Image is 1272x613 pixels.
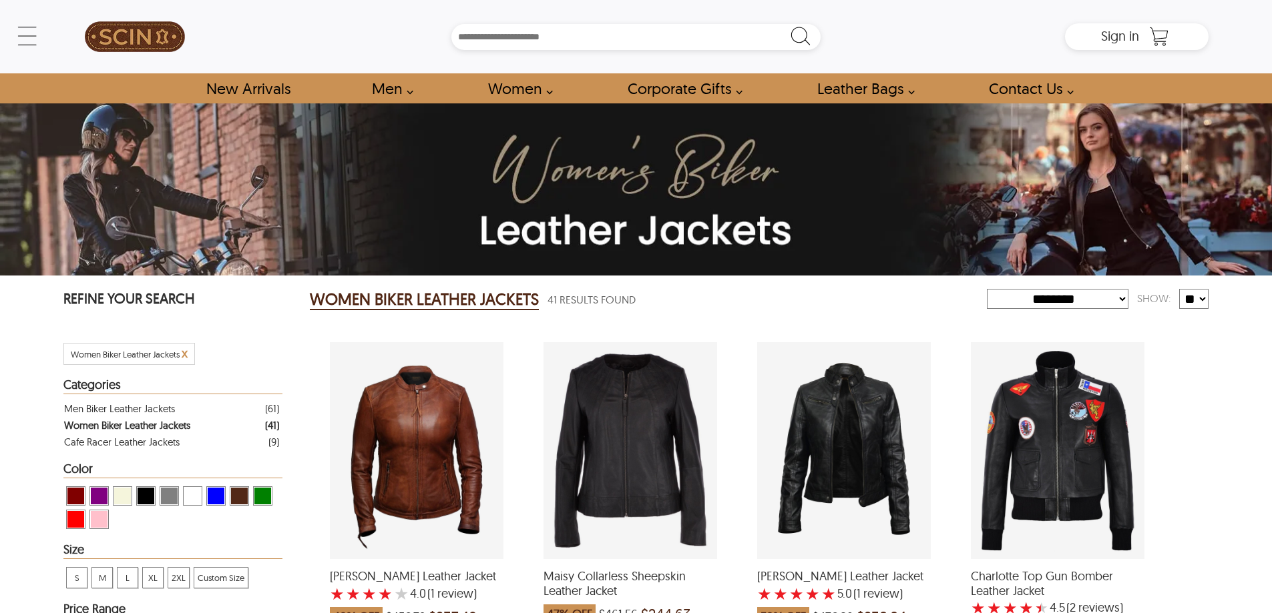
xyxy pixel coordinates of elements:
[757,569,931,584] span: Daisy Biker Leather Jacket
[66,486,85,506] div: View Maroon Women Biker Leather Jackets
[1101,32,1139,43] a: Sign in
[113,486,132,506] div: View Beige Women Biker Leather Jackets
[362,587,377,600] label: 3 rating
[394,587,409,600] label: 5 rating
[89,486,109,506] div: View Purple Women Biker Leather Jackets
[194,568,248,588] span: Custom Size
[821,587,836,600] label: 5 rating
[64,434,279,450] a: Filter Cafe Racer Leather Jackets
[473,73,560,103] a: Shop Women Leather Jackets
[194,567,248,588] div: View Custom Size Women Biker Leather Jackets
[861,587,899,600] span: review
[71,349,180,360] span: Filter Women Biker Leather Jackets
[143,568,163,588] span: XL
[63,378,282,394] div: Heading Filter Women Biker Leather Jackets by Categories
[64,400,175,417] div: Men Biker Leather Jackets
[160,486,179,506] div: View Grey Women Biker Leather Jackets
[63,7,206,67] a: SCIN
[64,417,279,434] a: Filter Women Biker Leather Jackets
[310,289,539,310] h2: WOMEN BIKER LEATHER JACKETS
[191,73,305,103] a: Shop New Arrivals
[182,346,188,361] span: x
[1146,27,1173,47] a: Shopping Cart
[268,434,279,450] div: ( 9 )
[63,289,282,311] p: REFINE YOUR SEARCH
[837,587,852,600] label: 5.0
[853,587,903,600] span: )
[117,567,138,588] div: View L Women Biker Leather Jackets
[66,567,87,588] div: View S Women Biker Leather Jackets
[64,434,180,450] div: Cafe Racer Leather Jackets
[182,349,188,360] a: Cancel Filter
[230,486,249,506] div: View Brown ( Brand Color ) Women Biker Leather Jackets
[89,510,109,529] div: View Pink Women Biker Leather Jackets
[265,400,279,417] div: ( 61 )
[544,569,717,598] span: Maisy Collarless Sheepskin Leather Jacket
[805,587,820,600] label: 4 rating
[66,510,85,529] div: View Red Women Biker Leather Jackets
[85,7,185,67] img: SCIN
[63,543,282,559] div: Heading Filter Women Biker Leather Jackets by Size
[330,587,345,600] label: 1 rating
[91,567,113,588] div: View M Women Biker Leather Jackets
[548,291,636,308] span: 41 Results Found
[612,73,750,103] a: Shop Leather Corporate Gifts
[330,569,503,584] span: Ayla Biker Leather Jacket
[410,587,426,600] label: 4.0
[206,486,226,506] div: View Blue Women Biker Leather Jackets
[853,587,861,600] span: (1
[168,567,190,588] div: View 2XL Women Biker Leather Jackets
[974,73,1081,103] a: contact-us
[183,486,202,506] div: View White Women Biker Leather Jackets
[64,400,279,417] a: Filter Men Biker Leather Jackets
[773,587,788,600] label: 2 rating
[427,587,435,600] span: (1
[789,587,804,600] label: 3 rating
[357,73,421,103] a: shop men's leather jackets
[427,587,477,600] span: )
[67,568,87,588] span: S
[1128,287,1179,310] div: Show:
[435,587,473,600] span: review
[1101,27,1139,44] span: Sign in
[92,568,112,588] span: M
[118,568,138,588] span: L
[971,569,1144,598] span: Charlotte Top Gun Bomber Leather Jacket
[136,486,156,506] div: View Black Women Biker Leather Jackets
[142,567,164,588] div: View XL Women Biker Leather Jackets
[265,417,279,434] div: ( 41 )
[168,568,189,588] span: 2XL
[378,587,393,600] label: 4 rating
[253,486,272,506] div: View Green Women Biker Leather Jackets
[64,417,190,434] div: Women Biker Leather Jackets
[802,73,922,103] a: Shop Leather Bags
[63,462,282,478] div: Heading Filter Women Biker Leather Jackets by Color
[757,587,772,600] label: 1 rating
[310,286,987,313] div: Women Biker Leather Jackets 41 Results Found
[346,587,361,600] label: 2 rating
